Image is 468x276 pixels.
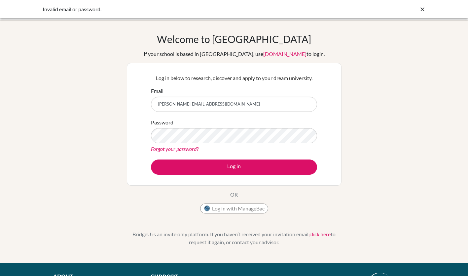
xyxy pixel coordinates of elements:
a: Forgot your password? [151,146,198,152]
label: Email [151,87,163,95]
a: click here [309,231,331,237]
div: If your school is based in [GEOGRAPHIC_DATA], use to login. [144,50,325,58]
label: Password [151,118,173,126]
p: Log in below to research, discover and apply to your dream university. [151,74,317,82]
p: OR [230,191,238,199]
button: Log in [151,160,317,175]
div: Invalid email or password. [43,5,327,13]
button: Log in with ManageBac [200,204,268,213]
h1: Welcome to [GEOGRAPHIC_DATA] [157,33,311,45]
a: [DOMAIN_NAME] [263,51,306,57]
p: BridgeU is an invite only platform. If you haven’t received your invitation email, to request it ... [127,230,342,246]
